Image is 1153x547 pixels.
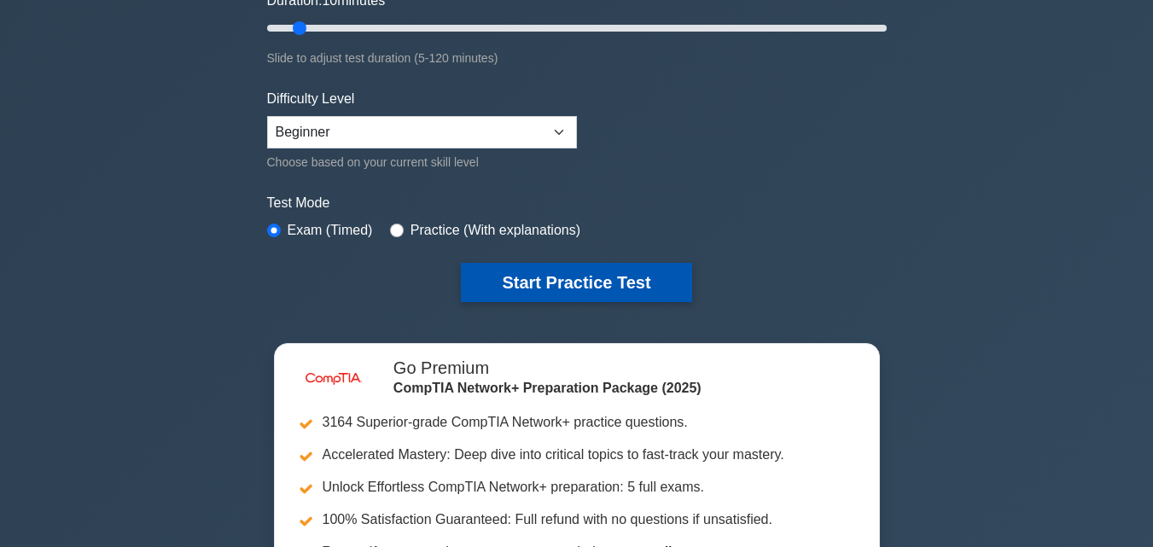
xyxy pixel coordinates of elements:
[267,193,887,213] label: Test Mode
[267,152,577,172] div: Choose based on your current skill level
[411,220,580,241] label: Practice (With explanations)
[267,48,887,68] div: Slide to adjust test duration (5-120 minutes)
[288,220,373,241] label: Exam (Timed)
[461,263,691,302] button: Start Practice Test
[267,89,355,109] label: Difficulty Level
